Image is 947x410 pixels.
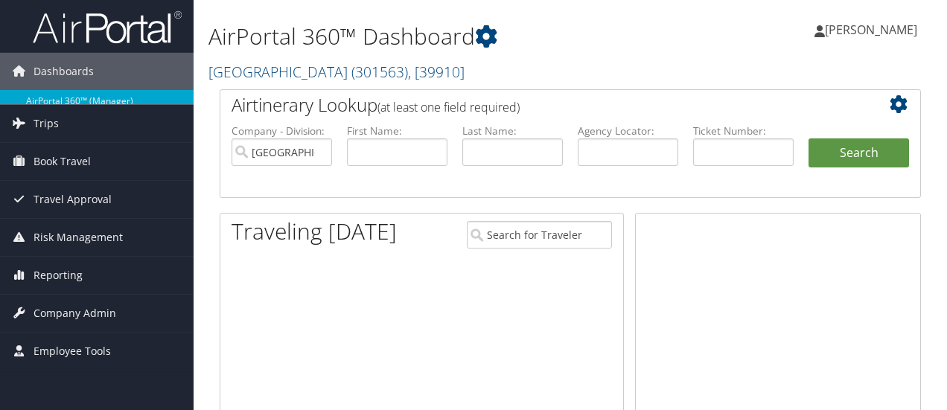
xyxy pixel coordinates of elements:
span: Trips [34,105,59,142]
button: Search [809,138,909,168]
a: [PERSON_NAME] [814,7,932,52]
span: Dashboards [34,53,94,90]
span: Travel Approval [34,181,112,218]
label: Company - Division: [232,124,332,138]
a: [GEOGRAPHIC_DATA] [208,62,465,82]
img: airportal-logo.png [33,10,182,45]
h1: Traveling [DATE] [232,216,397,247]
label: Ticket Number: [693,124,794,138]
label: First Name: [347,124,447,138]
span: Company Admin [34,295,116,332]
span: Employee Tools [34,333,111,370]
label: Agency Locator: [578,124,678,138]
span: (at least one field required) [377,99,520,115]
span: [PERSON_NAME] [825,22,917,38]
span: Book Travel [34,143,91,180]
h1: AirPortal 360™ Dashboard [208,21,691,52]
span: Reporting [34,257,83,294]
span: Risk Management [34,219,123,256]
input: Search for Traveler [467,221,613,249]
span: , [ 39910 ] [408,62,465,82]
h2: Airtinerary Lookup [232,92,851,118]
label: Last Name: [462,124,563,138]
span: ( 301563 ) [351,62,408,82]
